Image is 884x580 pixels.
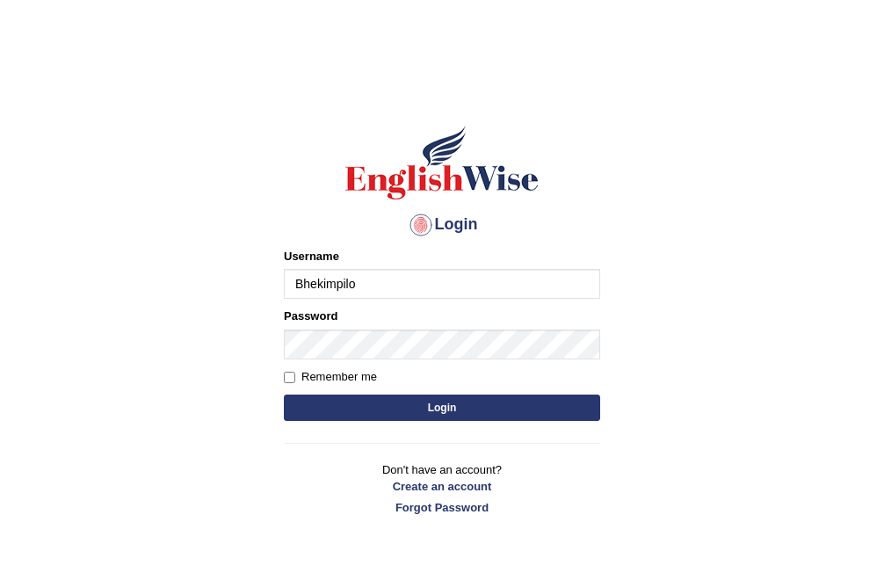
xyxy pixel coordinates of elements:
[284,308,337,324] label: Password
[284,499,600,516] a: Forgot Password
[284,211,600,239] h4: Login
[284,395,600,421] button: Login
[284,372,295,383] input: Remember me
[284,248,339,265] label: Username
[284,461,600,516] p: Don't have an account?
[284,478,600,495] a: Create an account
[284,368,377,386] label: Remember me
[342,123,542,202] img: Logo of English Wise sign in for intelligent practice with AI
